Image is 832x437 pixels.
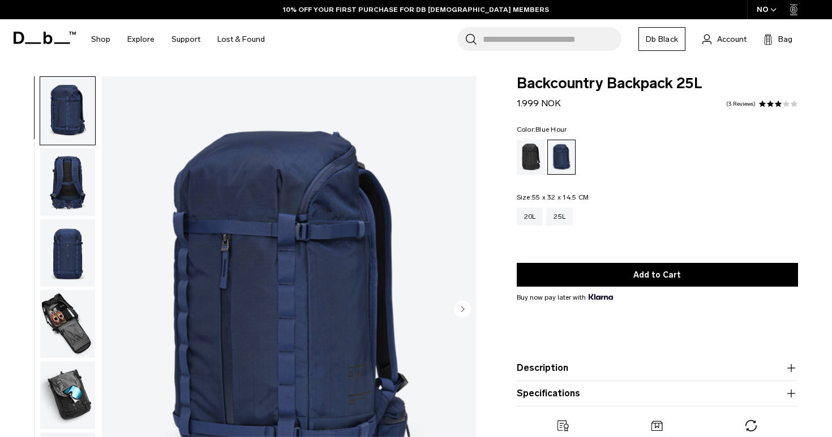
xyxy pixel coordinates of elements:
a: 10% OFF YOUR FIRST PURCHASE FOR DB [DEMOGRAPHIC_DATA] MEMBERS [283,5,549,15]
img: Backcountry Backpack 25L Blue Hour [40,219,95,287]
span: Bag [778,33,792,45]
img: Backcountry Backpack 25L Blue Hour [40,361,95,429]
a: Black Out [517,140,545,175]
span: 1.999 NOK [517,98,561,109]
a: Support [171,19,200,59]
a: Db Black [638,27,685,51]
button: Description [517,361,798,375]
button: Specifications [517,387,798,400]
a: Explore [127,19,155,59]
span: Backcountry Backpack 25L [517,76,798,91]
button: Backcountry Backpack 25L Blue Hour [40,361,96,430]
img: Backcountry Backpack 25L Blue Hour [40,290,95,358]
button: Bag [764,32,792,46]
a: Shop [91,19,110,59]
legend: Size: [517,194,589,201]
a: Account [702,32,747,46]
legend: Color: [517,126,567,133]
span: Blue Hour [535,126,567,133]
button: Add to Cart [517,263,798,287]
a: 3 reviews [726,101,756,107]
button: Backcountry Backpack 25L Blue Hour [40,219,96,288]
img: Backcountry Backpack 25L Blue Hour [40,148,95,216]
a: 20L [517,207,543,226]
a: Lost & Found [217,19,265,59]
nav: Main Navigation [83,19,273,59]
a: 25L [546,207,573,226]
img: {"height" => 20, "alt" => "Klarna"} [589,294,613,300]
a: Blue Hour [547,140,576,175]
button: Backcountry Backpack 25L Blue Hour [40,76,96,145]
button: Next slide [454,300,471,319]
span: Buy now pay later with [517,292,613,302]
img: Backcountry Backpack 25L Blue Hour [40,77,95,145]
button: Backcountry Backpack 25L Blue Hour [40,289,96,358]
span: 55 x 32 x 14.5 CM [532,193,589,201]
button: Backcountry Backpack 25L Blue Hour [40,148,96,217]
span: Account [717,33,747,45]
